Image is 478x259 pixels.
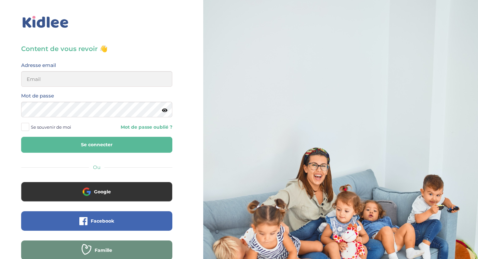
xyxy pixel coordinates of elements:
[31,123,71,131] span: Se souvenir de moi
[21,252,172,258] a: Famille
[21,137,172,153] button: Se connecter
[21,71,172,87] input: Email
[93,164,100,170] span: Ou
[94,188,111,195] span: Google
[21,211,172,231] button: Facebook
[21,193,172,199] a: Google
[95,247,112,253] span: Famille
[21,92,54,100] label: Mot de passe
[21,15,70,30] img: logo_kidlee_bleu
[83,188,91,196] img: google.png
[21,182,172,201] button: Google
[102,124,173,130] a: Mot de passe oublié ?
[21,61,56,70] label: Adresse email
[21,44,172,53] h3: Content de vous revoir 👋
[79,217,87,225] img: facebook.png
[21,222,172,228] a: Facebook
[91,218,114,224] span: Facebook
